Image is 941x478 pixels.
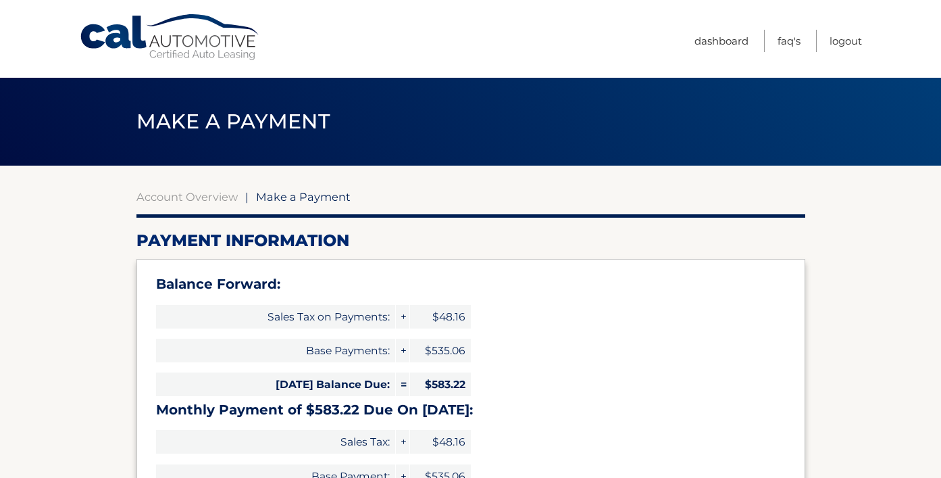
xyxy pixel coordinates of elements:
[410,305,471,329] span: $48.16
[410,373,471,396] span: $583.22
[245,190,249,204] span: |
[396,430,409,454] span: +
[156,305,395,329] span: Sales Tax on Payments:
[156,339,395,362] span: Base Payments:
[156,373,395,396] span: [DATE] Balance Due:
[156,402,786,419] h3: Monthly Payment of $583.22 Due On [DATE]:
[256,190,351,204] span: Make a Payment
[136,190,238,204] a: Account Overview
[396,305,409,329] span: +
[410,339,471,362] span: $535.06
[136,231,805,251] h2: Payment Information
[136,109,330,134] span: Make a Payment
[156,430,395,454] span: Sales Tax:
[396,339,409,362] span: +
[694,30,748,52] a: Dashboard
[396,373,409,396] span: =
[79,14,261,62] a: Cal Automotive
[830,30,862,52] a: Logout
[778,30,800,52] a: FAQ's
[156,276,786,293] h3: Balance Forward:
[410,430,471,454] span: $48.16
